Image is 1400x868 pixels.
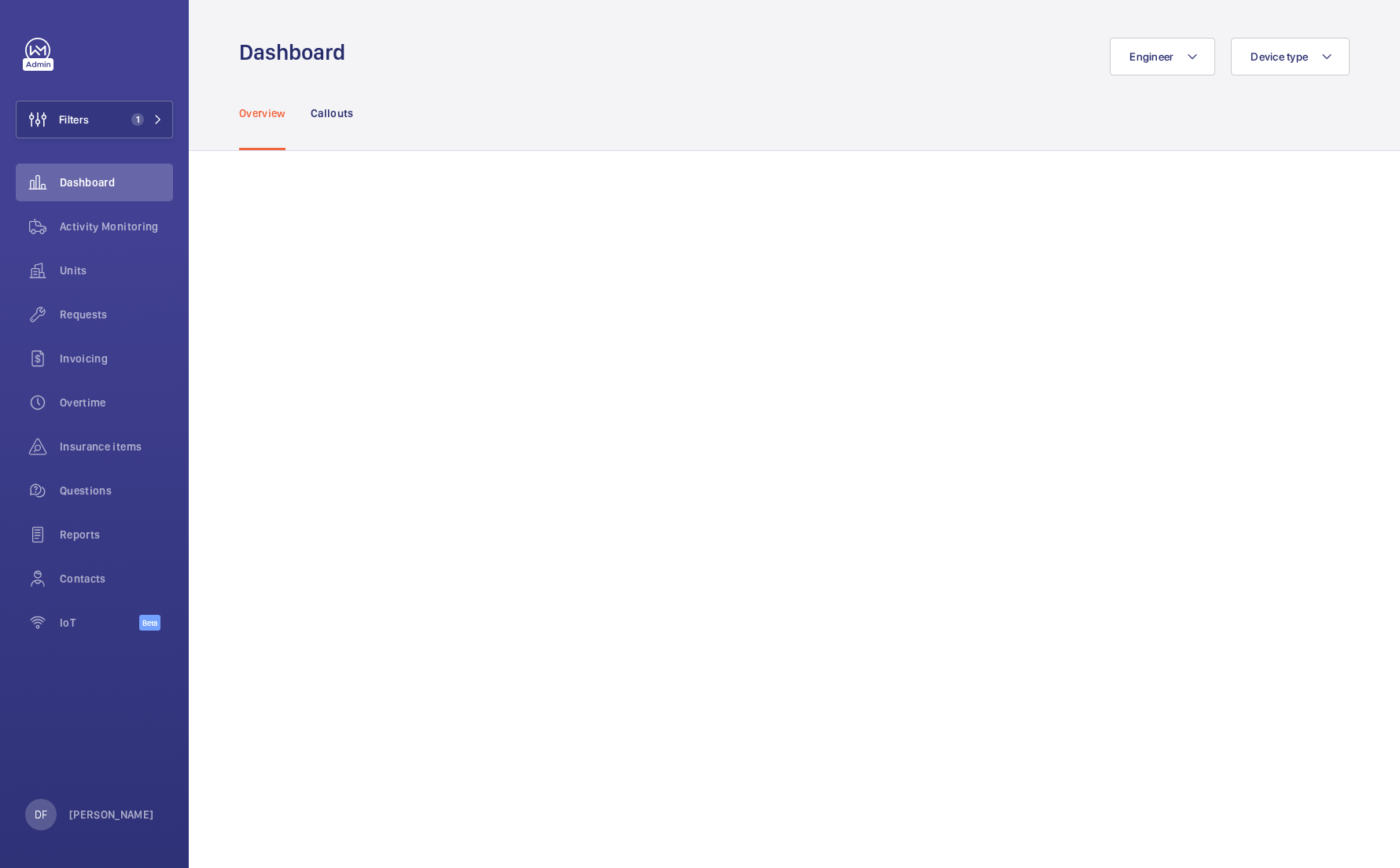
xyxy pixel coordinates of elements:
[1110,38,1215,75] button: Engineer
[60,483,173,498] span: Questions
[60,175,173,190] span: Dashboard
[60,307,173,322] span: Requests
[59,112,89,127] span: Filters
[16,101,173,138] button: Filters1
[60,571,173,587] span: Contacts
[60,351,173,366] span: Invoicing
[60,263,173,278] span: Units
[239,38,355,67] h1: Dashboard
[311,105,354,121] p: Callouts
[60,615,139,631] span: IoT
[60,219,173,234] span: Activity Monitoring
[1251,50,1308,63] span: Device type
[131,113,144,126] span: 1
[1231,38,1350,75] button: Device type
[239,105,286,121] p: Overview
[139,615,160,631] span: Beta
[69,807,154,822] p: [PERSON_NAME]
[60,439,173,454] span: Insurance items
[60,395,173,410] span: Overtime
[35,807,47,822] p: DF
[60,527,173,542] span: Reports
[1129,50,1173,63] span: Engineer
